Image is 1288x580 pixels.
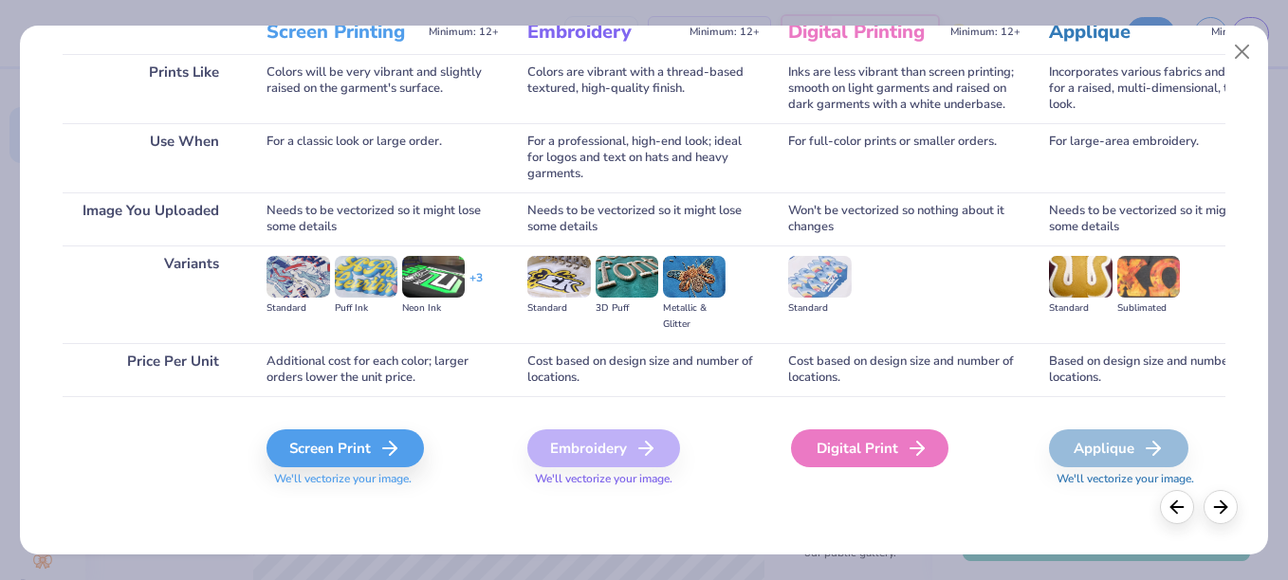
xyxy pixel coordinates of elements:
div: Standard [267,300,329,317]
div: Won't be vectorized so nothing about it changes [788,192,1021,245]
h3: Screen Printing [267,20,421,45]
div: Colors are vibrant with a thread-based textured, high-quality finish. [527,54,760,123]
div: Cost based on design size and number of locations. [788,343,1021,396]
div: Additional cost for each color; larger orders lower the unit price. [267,343,499,396]
span: Minimum: 12+ [429,26,499,39]
div: Use When [63,123,238,192]
div: Needs to be vectorized so it might lose some details [1049,192,1281,245]
div: Colors will be very vibrant and slightly raised on the garment's surface. [267,54,499,123]
div: Cost based on design size and number of locations. [527,343,760,396]
div: Standard [1049,300,1112,317]
div: Inks are less vibrant than screen printing; smooth on light garments and raised on dark garments ... [788,54,1021,123]
h3: Embroidery [527,20,682,45]
div: Prints Like [63,54,238,123]
div: Variants [63,245,238,343]
div: For full-color prints or smaller orders. [788,123,1021,192]
img: Standard [788,256,851,298]
img: Puff Ink [335,256,397,298]
span: Minimum: 12+ [690,26,760,39]
div: Standard [527,300,590,317]
span: Minimum: 12+ [950,26,1021,39]
div: Screen Print [267,429,424,467]
span: We'll vectorize your image. [1049,471,1281,487]
button: Close [1224,34,1260,70]
div: Digital Print [791,429,948,467]
img: Neon Ink [402,256,465,298]
h3: Applique [1049,20,1204,45]
div: Applique [1049,429,1188,467]
img: Standard [527,256,590,298]
div: For a professional, high-end look; ideal for logos and text on hats and heavy garments. [527,123,760,192]
div: Puff Ink [335,300,397,317]
div: Standard [788,300,851,317]
img: Standard [267,256,329,298]
div: Sublimated [1117,300,1180,317]
div: For a classic look or large order. [267,123,499,192]
div: + 3 [469,270,483,302]
div: Neon Ink [402,300,465,317]
span: We'll vectorize your image. [267,471,499,487]
img: Standard [1049,256,1112,298]
span: Minimum: 12+ [1211,26,1281,39]
img: 3D Puff [596,256,658,298]
div: Incorporates various fabrics and threads for a raised, multi-dimensional, textured look. [1049,54,1281,123]
div: Metallic & Glitter [663,300,726,333]
div: Image You Uploaded [63,192,238,245]
div: For large-area embroidery. [1049,123,1281,192]
div: Needs to be vectorized so it might lose some details [527,192,760,245]
img: Metallic & Glitter [663,256,726,298]
div: Needs to be vectorized so it might lose some details [267,192,499,245]
h3: Digital Printing [788,20,943,45]
img: Sublimated [1117,256,1180,298]
span: We'll vectorize your image. [527,471,760,487]
div: Embroidery [527,429,680,467]
div: 3D Puff [596,300,658,317]
div: Based on design size and number of locations. [1049,343,1281,396]
div: Price Per Unit [63,343,238,396]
